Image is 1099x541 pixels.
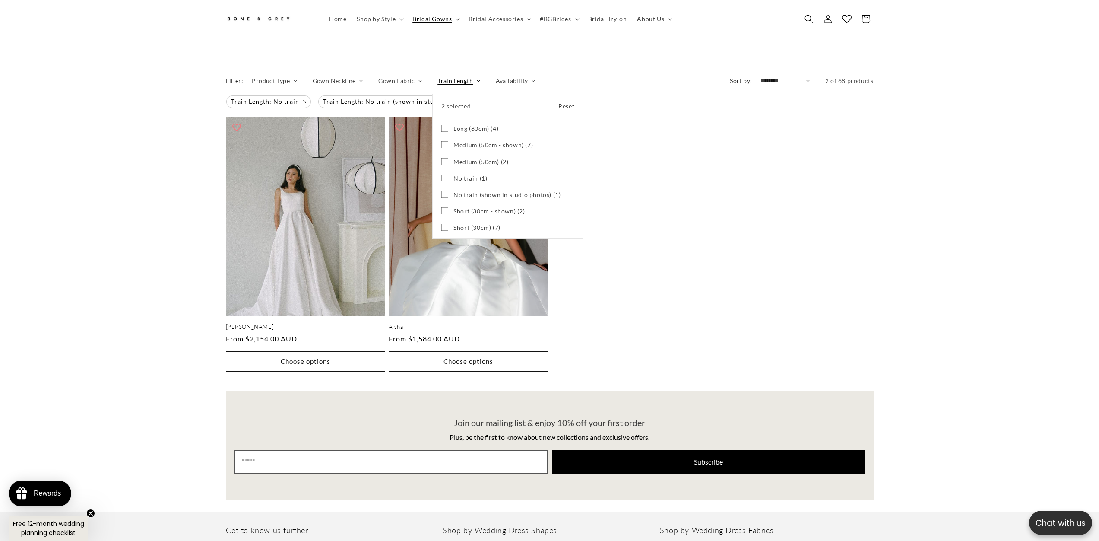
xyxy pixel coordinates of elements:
span: 2 selected [441,101,471,111]
a: Reset [558,101,574,111]
div: Free 12-month wedding planning checklistClose teaser [9,516,88,541]
span: No train (shown in studio photos) (1) [453,191,561,199]
div: Rewards [34,490,61,497]
button: Add to wishlist [391,119,408,136]
summary: #BGBrides [535,10,583,28]
span: Medium (50cm - shown) (7) [453,141,533,149]
p: Chat with us [1029,517,1092,529]
span: Short (30cm) (7) [453,224,500,232]
button: Open chatbox [1029,511,1092,535]
summary: Search [799,10,818,29]
a: Home [324,10,352,28]
span: Free 12-month wedding planning checklist [13,519,84,537]
button: Close teaser [86,509,95,518]
span: Shop by Style [357,15,396,23]
span: Medium (50cm) (2) [453,158,508,166]
button: Add to wishlist [228,119,245,136]
summary: Bridal Gowns [407,10,463,28]
summary: Shop by Style [352,10,407,28]
span: About Us [637,15,664,23]
span: Short (30cm - shown) (2) [453,207,525,215]
span: Home [329,15,346,23]
a: Bone and Grey Bridal [222,9,315,29]
span: Bridal Gowns [412,15,452,23]
span: #BGBrides [540,15,571,23]
summary: Train Length (2 selected) [437,76,480,85]
span: Bridal Accessories [469,15,523,23]
span: No train (1) [453,175,487,182]
summary: About Us [632,10,676,28]
a: Bridal Try-on [583,10,632,28]
summary: Bridal Accessories [463,10,535,28]
span: Bridal Try-on [588,15,627,23]
span: Long (80cm) (4) [453,125,498,133]
img: Bone and Grey Bridal [226,12,291,26]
